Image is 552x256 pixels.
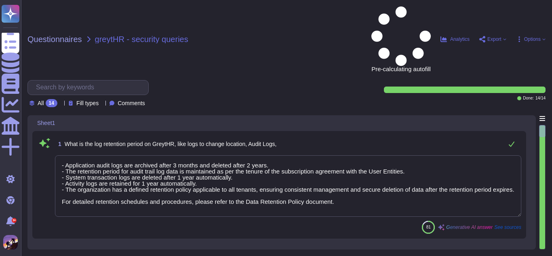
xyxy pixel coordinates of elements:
[27,35,82,43] span: Questionnaires
[32,80,148,95] input: Search by keywords
[46,99,57,107] div: 14
[3,235,18,250] img: user
[446,225,493,230] span: Generative AI answer
[426,225,431,229] span: 81
[118,100,145,106] span: Comments
[487,37,501,42] span: Export
[524,37,541,42] span: Options
[55,141,61,147] span: 1
[12,218,17,223] div: 9+
[450,37,470,42] span: Analytics
[38,100,44,106] span: All
[371,6,431,72] span: Pre-calculating autofill
[523,96,534,100] span: Done:
[37,120,55,126] span: Sheet1
[440,36,470,42] button: Analytics
[76,100,99,106] span: Fill types
[65,141,277,147] span: What is the log retention period on GreytHR, like logs to change location, Audit Logs,
[55,155,521,217] textarea: - Application audit logs are archived after 3 months and deleted after 2 years. - The retention p...
[535,96,546,100] span: 14 / 14
[494,225,521,230] span: See sources
[95,35,188,43] span: greytHR - security queries
[2,233,23,251] button: user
